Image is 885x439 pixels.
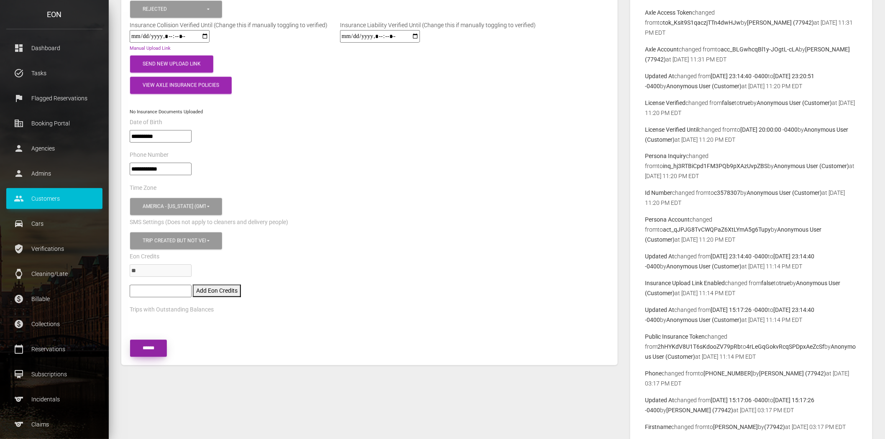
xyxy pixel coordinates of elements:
[130,46,171,51] a: Manual Upload Link
[123,20,334,30] div: Insurance Collision Verified Until (Change this if manually toggling to verified)
[757,100,832,106] b: Anonymous User (Customer)
[13,293,96,305] p: Billable
[740,126,798,133] b: [DATE] 20:00:00 -0400
[645,98,858,118] p: changed from to by at [DATE] 11:20 PM EDT
[13,92,96,105] p: Flagged Reservations
[6,339,102,360] a: calendar_today Reservations
[663,227,771,233] b: act_qJPJG8TvCWQPaZ6XtLYmA5g6Tupy
[645,370,662,377] b: Phone
[13,42,96,54] p: Dashboard
[711,397,768,404] b: [DATE] 15:17:06 -0400
[130,184,156,193] label: Time Zone
[6,263,102,284] a: watch Cleaning/Late
[645,307,674,314] b: Updated At
[645,253,674,260] b: Updated At
[130,56,213,73] button: Send New Upload Link
[13,117,96,130] p: Booking Portal
[713,424,758,431] b: [PERSON_NAME]
[143,6,206,13] div: Rejected
[746,344,824,350] b: 4rLeGqGokvRcqSPDpxAeZcSf
[130,151,169,160] label: Phone Number
[6,38,102,59] a: dashboard Dashboard
[645,424,671,431] b: Firstname
[703,370,753,377] b: [PHONE_NUMBER]
[6,414,102,435] a: sports Claims
[666,83,742,89] b: Anonymous User (Customer)
[6,213,102,234] a: drive_eta Cars
[722,100,734,106] b: false
[663,163,767,170] b: inq_hj3RTBiCpd1FM3PQb9pXAzUvpZBS
[645,44,858,64] p: changed from to by at [DATE] 11:31 PM EDT
[334,20,542,30] div: Insurance Liability Verified Until (Change this if manually toggling to verified)
[711,253,768,260] b: [DATE] 23:14:40 -0400
[645,280,725,287] b: Insurance Upload Link Enabled
[645,369,858,389] p: changed from to by at [DATE] 03:17 PM EDT
[645,9,692,16] b: Axle Access Token
[193,285,241,297] button: Add Eon Credits
[645,252,858,272] p: changed from to by at [DATE] 11:14 PM EDT
[130,232,222,250] button: Trip created but not verified, Customer is verified and trip is set to go
[130,109,203,115] small: No Insurance Documents Uploaded
[6,88,102,109] a: flag Flagged Reservations
[645,332,858,362] p: changed from to by at [DATE] 11:14 PM EDT
[645,396,858,416] p: changed from to by at [DATE] 03:17 PM EDT
[645,217,690,223] b: Persona Account
[645,422,858,432] p: changed from to by at [DATE] 03:17 PM EDT
[645,46,679,53] b: Axle Account
[666,317,742,324] b: Anonymous User (Customer)
[645,334,705,340] b: Public Insurance Token
[13,318,96,330] p: Collections
[645,397,674,404] b: Updated At
[666,407,733,414] b: [PERSON_NAME] (77942)
[645,278,858,299] p: changed from to by at [DATE] 11:14 PM EDT
[13,167,96,180] p: Admins
[13,67,96,79] p: Tasks
[747,19,814,26] b: [PERSON_NAME] (77942)
[6,188,102,209] a: people Customers
[714,190,740,197] b: c3578307
[759,370,826,377] b: [PERSON_NAME] (77942)
[13,343,96,355] p: Reservations
[645,153,686,160] b: Persona Inquiry
[666,263,742,270] b: Anonymous User (Customer)
[6,288,102,309] a: paid Billable
[6,63,102,84] a: task_alt Tasks
[130,253,159,261] label: Eon Credits
[740,100,750,106] b: true
[13,142,96,155] p: Agencies
[13,217,96,230] p: Cars
[764,424,785,431] b: (77942)
[13,418,96,431] p: Claims
[13,242,96,255] p: Verifications
[747,190,822,197] b: Anonymous User (Customer)
[711,307,768,314] b: [DATE] 15:17:26 -0400
[6,113,102,134] a: corporate_fare Booking Portal
[645,190,672,197] b: Id Number
[13,268,96,280] p: Cleaning/Late
[130,219,288,227] label: SMS Settings (Does not apply to cleaners and delivery people)
[645,8,858,38] p: changed from to by at [DATE] 11:31 PM EDT
[143,203,206,210] div: America - [US_STATE] (GMT -05:00)
[711,73,768,79] b: [DATE] 23:14:40 -0400
[13,192,96,205] p: Customers
[657,344,741,350] b: 2hHYKdV8U1T6sKdooZV79pRb
[6,314,102,334] a: paid Collections
[6,163,102,184] a: person Admins
[143,237,206,245] div: Trip created but not verified , Customer is verified and trip is set to go
[645,100,685,106] b: License Verified
[645,125,858,145] p: changed from to by at [DATE] 11:20 PM EDT
[663,19,741,26] b: tok_Ksit9S1qaczjTTn4dwHJw
[645,215,858,245] p: changed from to by at [DATE] 11:20 PM EDT
[6,364,102,385] a: card_membership Subscriptions
[6,389,102,410] a: sports Incidentals
[645,151,858,181] p: changed from to by at [DATE] 11:20 PM EDT
[779,280,790,287] b: true
[6,138,102,159] a: person Agencies
[645,188,858,208] p: changed from to by at [DATE] 11:20 PM EDT
[130,198,222,215] button: America - New York (GMT -05:00)
[645,73,674,79] b: Updated At
[774,163,849,170] b: Anonymous User (Customer)
[6,238,102,259] a: verified_user Verifications
[130,306,214,314] label: Trips with Outstanding Balances
[645,71,858,91] p: changed from to by at [DATE] 11:20 PM EDT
